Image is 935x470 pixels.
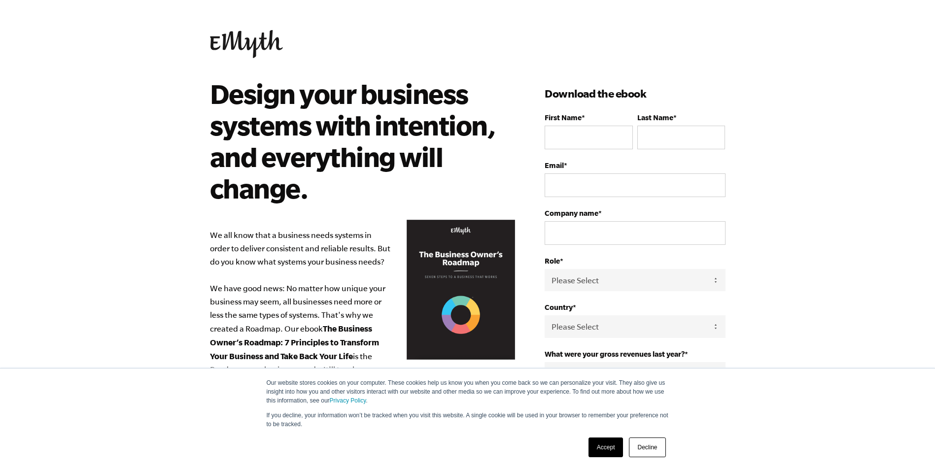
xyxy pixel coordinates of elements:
[629,437,665,457] a: Decline
[267,378,669,405] p: Our website stores cookies on your computer. These cookies help us know you when you come back so...
[210,229,516,403] p: We all know that a business needs systems in order to deliver consistent and reliable results. Bu...
[637,113,673,122] span: Last Name
[267,411,669,429] p: If you decline, your information won’t be tracked when you visit this website. A single cookie wi...
[407,220,515,360] img: Business Owners Roadmap Cover
[545,209,598,217] span: Company name
[545,161,564,169] span: Email
[210,324,379,361] b: The Business Owner’s Roadmap: 7 Principles to Transform Your Business and Take Back Your Life
[210,30,283,58] img: EMyth
[545,257,560,265] span: Role
[589,437,623,457] a: Accept
[330,397,366,404] a: Privacy Policy
[545,350,685,358] span: What were your gross revenues last year?
[545,303,573,311] span: Country
[545,86,725,101] h3: Download the ebook
[545,113,582,122] span: First Name
[210,78,501,204] h2: Design your business systems with intention, and everything will change.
